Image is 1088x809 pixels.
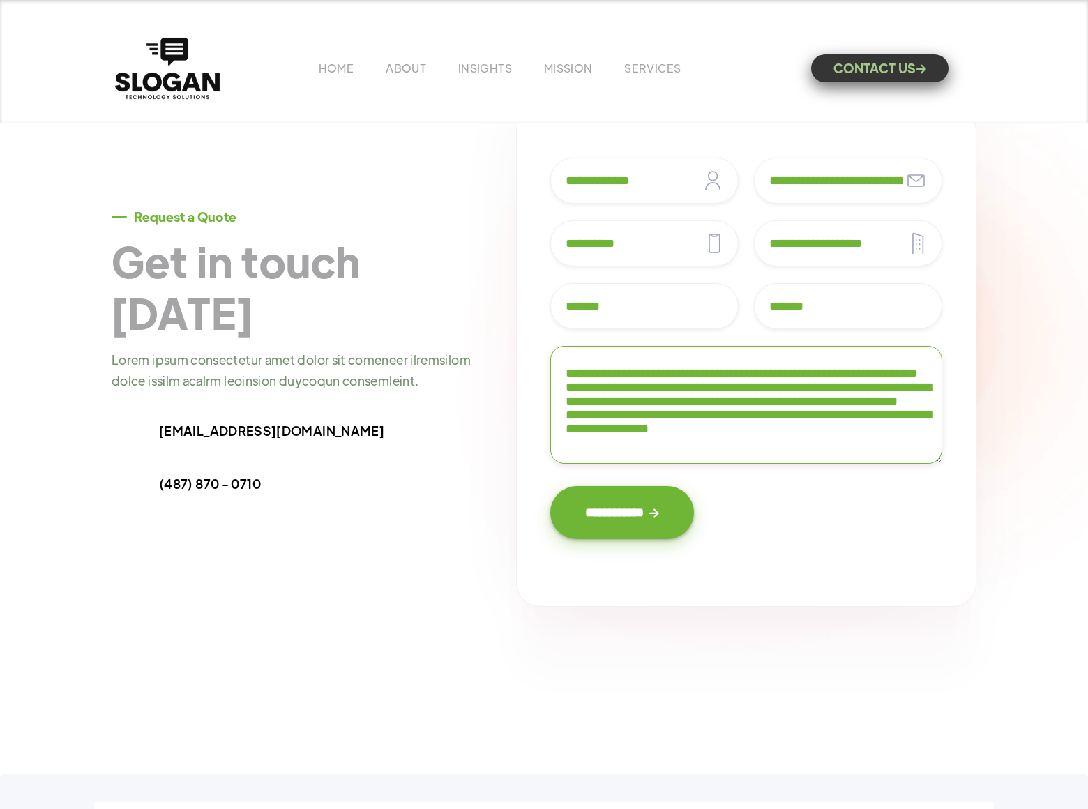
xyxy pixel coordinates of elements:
[159,424,384,438] div: [EMAIL_ADDRESS][DOMAIN_NAME]
[649,508,659,517] div: 
[319,61,354,75] a: HOME
[112,34,223,103] a: home
[134,210,236,224] div: Request a Quote
[112,349,501,391] p: Lorem ipsum consectetur amet dolor sit comeneer ilremsilom dolce issilm acalrm leoinsion duycoqun...
[916,64,926,73] span: 
[112,464,151,504] img: Phone Icon - Agency X Webflow Template
[112,464,262,504] a: (487) 870 - 0710
[159,477,262,491] div: (487) 870 - 0710
[112,411,384,451] a: [EMAIL_ADDRESS][DOMAIN_NAME]
[112,235,501,338] h1: Get in touch [DATE]
[550,158,942,556] form: Contact Form
[624,61,681,75] a: SERVICES
[544,61,593,75] a: MISSION
[112,411,151,451] img: Email Icon - Agency X Webflow Template
[811,54,949,82] a: CONTACT US
[386,61,426,75] a: ABOUT
[458,61,512,75] a: INSIGHTS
